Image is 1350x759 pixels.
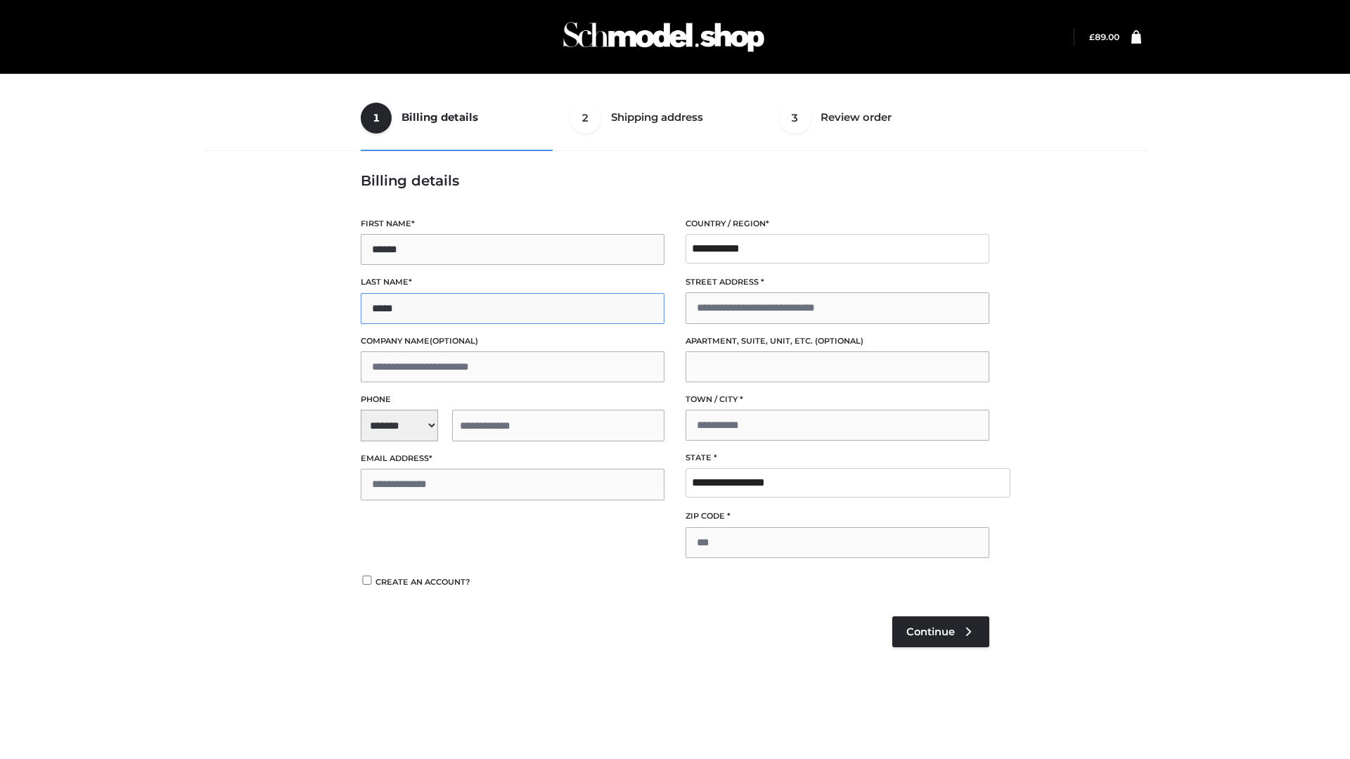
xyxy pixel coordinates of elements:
label: First name [361,217,664,231]
span: (optional) [815,336,863,346]
span: (optional) [430,336,478,346]
label: Company name [361,335,664,348]
label: ZIP Code [686,510,989,523]
label: Town / City [686,393,989,406]
label: Last name [361,275,664,289]
label: Apartment, suite, unit, etc. [686,335,989,348]
a: £89.00 [1089,32,1119,42]
img: Schmodel Admin 964 [558,9,769,65]
span: Create an account? [375,577,470,587]
label: Country / Region [686,217,989,231]
a: Continue [892,616,989,647]
label: Email address [361,452,664,465]
span: £ [1089,32,1095,42]
label: Street address [686,275,989,289]
input: Create an account? [361,576,373,585]
bdi: 89.00 [1089,32,1119,42]
span: Continue [906,625,955,638]
h3: Billing details [361,172,989,189]
label: State [686,451,989,465]
label: Phone [361,393,664,406]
